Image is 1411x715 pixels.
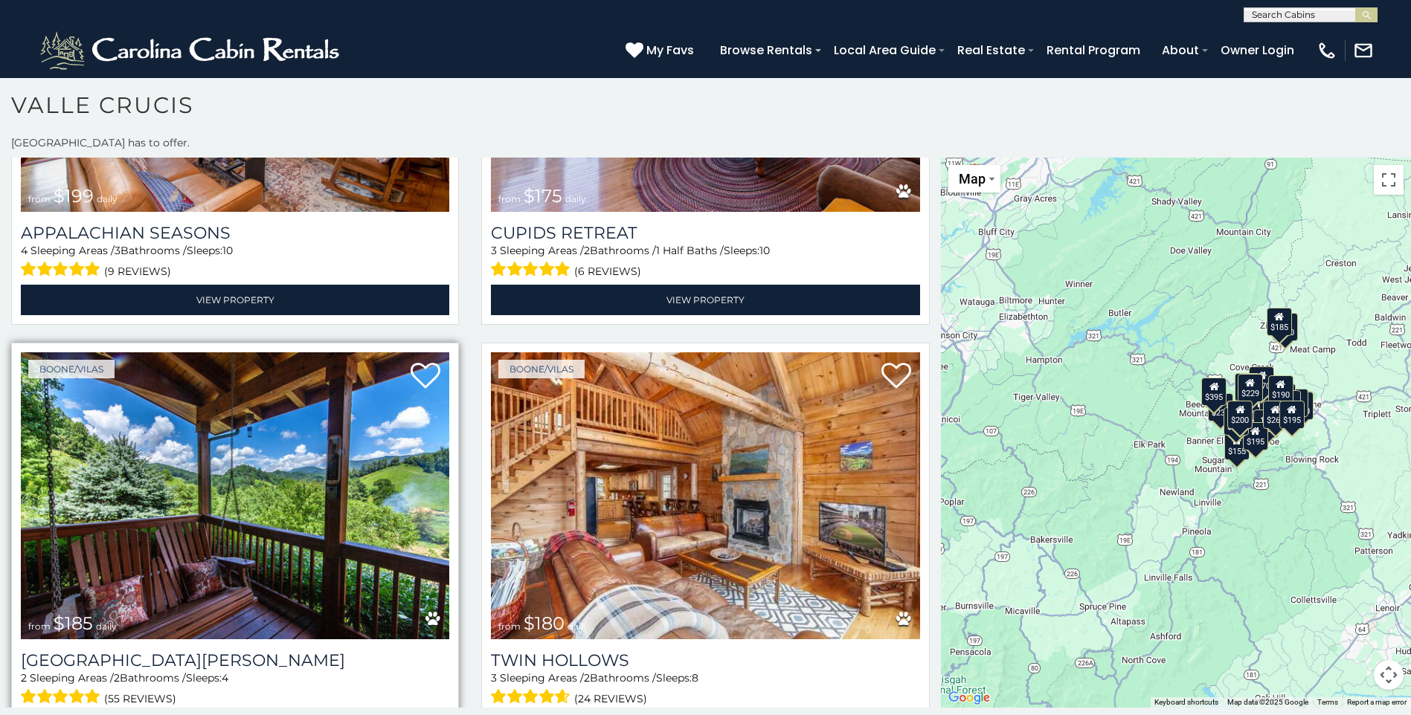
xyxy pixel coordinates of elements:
[491,244,497,257] span: 3
[491,352,919,639] img: Twin Hollows
[646,41,694,59] span: My Favs
[568,621,588,632] span: daily
[881,361,911,392] a: Add to favorites
[584,671,590,685] span: 2
[626,41,698,60] a: My Favs
[1353,40,1374,61] img: mail-regular-white.png
[21,670,449,708] div: Sleeping Areas / Bathrooms / Sleeps:
[54,612,93,634] span: $185
[692,671,698,685] span: 8
[21,243,449,281] div: Sleeping Areas / Bathrooms / Sleeps:
[584,244,590,257] span: 2
[656,244,724,257] span: 1 Half Baths /
[491,223,919,243] a: Cupids Retreat
[1347,698,1407,706] a: Report a map error
[222,671,228,685] span: 4
[1263,401,1288,429] div: $260
[498,193,521,204] span: from
[1235,373,1260,401] div: $115
[1249,366,1274,395] div: $170
[565,193,586,204] span: daily
[21,244,28,257] span: 4
[491,285,919,315] a: View Property
[222,244,233,257] span: 10
[114,671,120,685] span: 2
[1208,393,1233,421] div: $235
[491,671,497,685] span: 3
[1272,313,1297,341] div: $200
[945,688,994,708] a: Open this area in Google Maps (opens a new window)
[411,361,440,392] a: Add to favorites
[713,37,820,63] a: Browse Rentals
[1268,375,1293,404] div: $190
[826,37,943,63] a: Local Area Guide
[524,612,565,634] span: $180
[96,621,117,632] span: daily
[1374,660,1404,690] button: Map camera controls
[21,285,449,315] a: View Property
[21,223,449,243] a: Appalachian Seasons
[28,621,51,632] span: from
[104,689,176,708] span: (55 reviews)
[1317,698,1338,706] a: Terms (opens in new tab)
[21,650,449,670] h3: Mountain Meadows
[21,352,449,639] img: Mountain Meadows
[759,244,770,257] span: 10
[28,193,51,204] span: from
[491,352,919,639] a: Twin Hollows from $180 daily
[1242,422,1267,450] div: $195
[21,352,449,639] a: Mountain Meadows from $185 daily
[1283,389,1308,417] div: $180
[1154,697,1218,708] button: Keyboard shortcuts
[950,37,1032,63] a: Real Estate
[491,670,919,708] div: Sleeping Areas / Bathrooms / Sleeps:
[491,243,919,281] div: Sleeping Areas / Bathrooms / Sleeps:
[1154,37,1206,63] a: About
[945,688,994,708] img: Google
[1224,407,1249,436] div: $275
[959,171,986,187] span: Map
[1039,37,1148,63] a: Rental Program
[1227,401,1253,429] div: $200
[115,244,120,257] span: 3
[1374,165,1404,195] button: Toggle fullscreen view
[21,650,449,670] a: [GEOGRAPHIC_DATA][PERSON_NAME]
[54,185,94,207] span: $199
[574,689,647,708] span: (24 reviews)
[1201,378,1227,406] div: $395
[491,650,919,670] a: Twin Hollows
[574,262,641,281] span: (6 reviews)
[1279,401,1305,429] div: $195
[28,360,115,378] a: Boone/Vilas
[21,671,27,685] span: 2
[104,262,171,281] span: (9 reviews)
[1317,40,1337,61] img: phone-regular-white.png
[1238,374,1263,402] div: $229
[1267,308,1292,336] div: $185
[37,28,346,73] img: White-1-2.png
[1213,37,1302,63] a: Owner Login
[97,193,118,204] span: daily
[498,621,521,632] span: from
[1224,432,1250,460] div: $155
[948,165,1000,192] button: Change map style
[498,360,585,378] a: Boone/Vilas
[1227,698,1308,706] span: Map data ©2025 Google
[524,185,562,207] span: $175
